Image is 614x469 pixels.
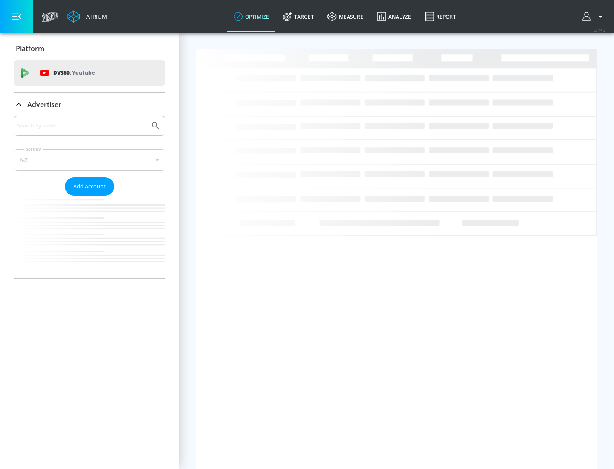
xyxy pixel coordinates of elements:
[65,177,114,196] button: Add Account
[321,1,370,32] a: measure
[73,182,106,191] span: Add Account
[27,100,61,109] p: Advertiser
[17,120,146,131] input: Search by name
[14,196,165,278] nav: list of Advertiser
[14,93,165,116] div: Advertiser
[14,116,165,278] div: Advertiser
[418,1,463,32] a: Report
[276,1,321,32] a: Target
[14,149,165,171] div: A-Z
[53,68,95,78] p: DV360:
[67,10,107,23] a: Atrium
[14,37,165,61] div: Platform
[83,13,107,20] div: Atrium
[227,1,276,32] a: optimize
[14,60,165,86] div: DV360: Youtube
[594,28,605,33] span: v 4.25.4
[370,1,418,32] a: Analyze
[16,44,44,53] p: Platform
[72,68,95,77] p: Youtube
[24,146,43,152] label: Sort By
